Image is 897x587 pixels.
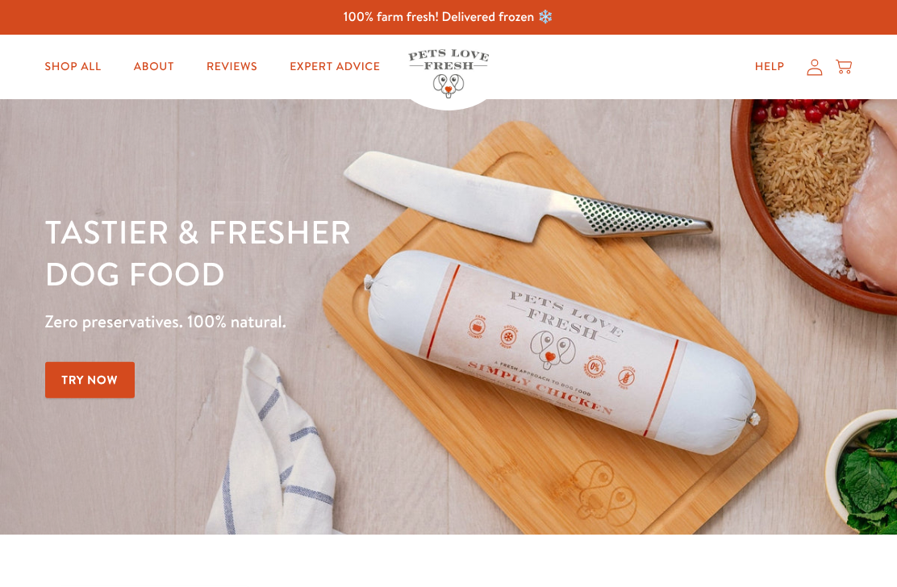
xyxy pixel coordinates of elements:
[277,51,393,83] a: Expert Advice
[408,49,489,98] img: Pets Love Fresh
[742,51,798,83] a: Help
[45,307,583,336] p: Zero preservatives. 100% natural.
[45,210,583,294] h1: Tastier & fresher dog food
[32,51,115,83] a: Shop All
[194,51,270,83] a: Reviews
[45,362,136,398] a: Try Now
[121,51,187,83] a: About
